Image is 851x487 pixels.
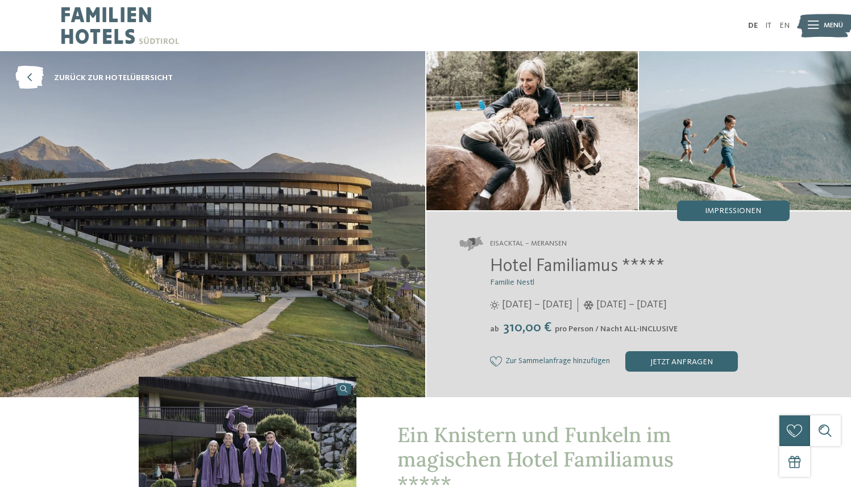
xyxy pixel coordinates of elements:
[15,66,173,90] a: zurück zur Hotelübersicht
[426,51,638,210] img: Das Familienhotel in Meransen
[490,325,499,333] span: ab
[583,301,594,310] i: Öffnungszeiten im Winter
[748,22,758,30] a: DE
[490,278,534,286] span: Familie Nestl
[500,321,554,335] span: 310,00 €
[625,351,738,372] div: jetzt anfragen
[490,239,567,249] span: Eisacktal – Meransen
[639,51,851,210] img: Das Familienhotel in Meransen
[705,207,761,215] span: Impressionen
[490,301,499,310] i: Öffnungszeiten im Sommer
[505,357,610,366] span: Zur Sammelanfrage hinzufügen
[596,298,667,312] span: [DATE] – [DATE]
[824,20,843,31] span: Menü
[555,325,678,333] span: pro Person / Nacht ALL-INCLUSIVE
[54,72,173,84] span: zurück zur Hotelübersicht
[502,298,572,312] span: [DATE] – [DATE]
[765,22,771,30] a: IT
[779,22,790,30] a: EN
